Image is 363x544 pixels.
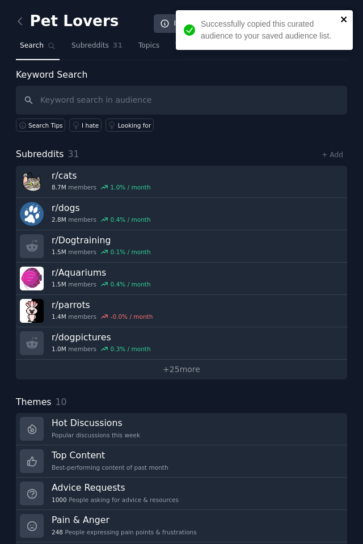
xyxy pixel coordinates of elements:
div: Looking for [118,121,151,129]
div: Best-performing content of past month [52,463,168,471]
h3: Top Content [52,449,168,461]
h3: Pain & Anger [52,514,197,526]
h3: r/ dogpictures [52,331,151,343]
img: parrots [20,299,44,323]
span: 1.5M [52,280,66,288]
span: Subreddits [71,41,109,51]
img: dogs [20,202,44,226]
div: members [52,280,151,288]
div: -0.0 % / month [111,313,153,321]
a: Pain & Anger248People expressing pain points & frustrations [16,510,347,542]
a: Subreddits31 [67,37,126,60]
button: close [340,15,348,24]
span: 2.8M [52,216,66,223]
div: Successfully copied this curated audience to your saved audience list. [201,18,337,42]
a: Themes [171,37,219,60]
span: Search [20,41,44,51]
h3: r/ parrots [52,299,153,311]
div: members [52,313,153,321]
a: r/dogs2.8Mmembers0.4% / month [16,198,347,230]
a: r/cats8.7Mmembers1.0% / month [16,166,347,198]
img: Aquariums [20,267,44,290]
span: 1.5M [52,248,66,256]
h3: Advice Requests [52,482,179,494]
a: r/dogpictures1.0Mmembers0.3% / month [16,327,347,360]
span: 31 [68,149,79,159]
h3: r/ dogs [52,202,151,214]
div: 0.4 % / month [111,280,151,288]
input: Keyword search in audience [16,86,347,115]
span: 1000 [52,496,67,504]
div: 0.3 % / month [111,345,151,353]
div: members [52,345,151,353]
a: r/Dogtraining1.5Mmembers0.1% / month [16,230,347,263]
span: 8.7M [52,183,66,191]
button: Search Tips [16,119,65,132]
a: Topics [134,37,163,60]
span: Topics [138,41,159,51]
span: Themes [16,395,52,410]
div: members [52,216,151,223]
span: Search Tips [28,121,63,129]
div: members [52,248,151,256]
div: I hate [82,121,99,129]
div: members [52,183,151,191]
div: 0.4 % / month [111,216,151,223]
a: r/parrots1.4Mmembers-0.0% / month [16,295,347,327]
span: 31 [113,41,123,51]
a: Hot DiscussionsPopular discussions this week [16,413,347,445]
h2: Pet Lovers [16,12,119,31]
h3: r/ Aquariums [52,267,151,279]
span: 1.0M [52,345,66,353]
a: I hate [69,119,102,132]
h3: r/ cats [52,170,151,182]
a: Advice Requests1000People asking for advice & resources [16,478,347,510]
a: Search [16,37,60,60]
img: cats [20,170,44,193]
h3: r/ Dogtraining [52,234,151,246]
span: 10 [56,397,67,407]
a: Info [154,14,196,33]
a: + Add [322,151,343,159]
div: People asking for advice & resources [52,496,179,504]
span: 1.4M [52,313,66,321]
div: Popular discussions this week [52,431,140,439]
span: Subreddits [16,147,64,162]
div: 0.1 % / month [111,248,151,256]
a: Looking for [105,119,154,132]
a: r/Aquariums1.5Mmembers0.4% / month [16,263,347,295]
div: People expressing pain points & frustrations [52,528,197,536]
h3: Hot Discussions [52,417,140,429]
a: Top ContentBest-performing content of past month [16,445,347,478]
span: 248 [52,528,63,536]
a: +25more [16,360,347,379]
label: Keyword Search [16,69,87,80]
div: 1.0 % / month [111,183,151,191]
